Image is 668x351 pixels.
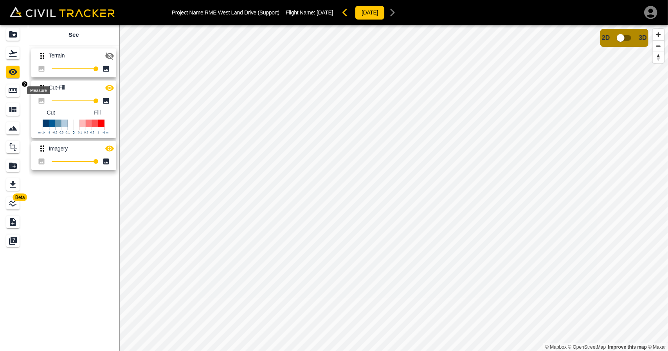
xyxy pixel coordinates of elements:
[172,9,279,16] p: Project Name: RME West Land Drive (Support)
[9,7,115,18] img: Civil Tracker
[27,86,50,94] div: Measure
[119,25,668,351] canvas: Map
[545,344,567,350] a: Mapbox
[648,344,666,350] a: Maxar
[608,344,647,350] a: Map feedback
[653,40,664,52] button: Zoom out
[355,5,385,20] button: [DATE]
[317,9,333,16] span: [DATE]
[639,34,647,41] span: 3D
[653,52,664,63] button: Reset bearing to north
[602,34,610,41] span: 2D
[568,344,606,350] a: OpenStreetMap
[286,9,333,16] p: Flight Name:
[653,29,664,40] button: Zoom in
